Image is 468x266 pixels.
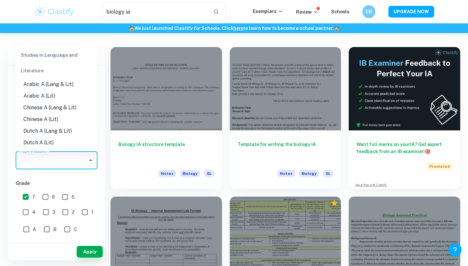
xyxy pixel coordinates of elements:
span: A [33,226,36,233]
a: Biology IA structure templateNotesBiologySL [110,47,222,189]
h6: Filter exemplars [8,47,105,65]
span: SL [204,170,214,177]
li: English A (Lang & Lit) [16,149,97,160]
button: UPGRADE NOW [388,6,434,18]
h6: Grade [16,180,97,187]
img: Clastify logo [34,5,75,18]
li: Dutch A (Lang & Lit) [16,125,97,137]
li: Arabic A (Lang & Lit) [16,79,97,90]
button: DB [362,5,375,18]
li: Chinese A (Lit) [16,114,97,125]
span: 2 [72,209,74,216]
img: Thumbnail [349,47,460,130]
h6: We just launched Clastify for Schools. Click to learn how to become a school partner. [1,25,467,32]
button: Apply [77,246,103,258]
input: Search for any exemplars... [102,3,208,21]
span: 6 [52,193,55,200]
li: Arabic A (Lit) [16,90,97,102]
span: 🏫 [334,26,339,31]
a: Want full marks on yourIA? Get expert feedback from an IB examiner!PromotedAdvertise with Clastify [349,47,460,189]
a: here [233,26,243,31]
button: Close [86,156,95,165]
span: Biology [299,170,319,177]
span: Promoted [427,163,452,170]
p: Review [296,8,318,16]
h6: DB [365,8,373,15]
span: Notes [158,170,176,177]
button: Help and Feedback [448,243,461,256]
a: Template for writing the biology IANotesBiologySL [230,47,341,189]
span: 🎯 [425,149,430,154]
h6: Template for writing the biology IA [238,141,333,162]
span: C [74,226,77,233]
a: Advertise with Clastify [355,183,387,187]
span: 7 [32,193,35,200]
span: 🏫 [129,26,135,31]
li: Dutch A (Lit) [16,137,97,149]
span: 4 [32,209,35,216]
span: B [53,226,57,233]
h6: Want full marks on your IA ? Get expert feedback from an IB examiner! [357,141,452,155]
li: Chinese A (Lang & Lit) [16,102,97,114]
span: 5 [71,193,74,200]
div: Premium [331,200,338,206]
span: SL [323,170,333,177]
a: Schools [331,9,349,14]
span: 3 [52,209,55,216]
h6: Biology IA structure template [118,141,214,162]
div: Studies in Language and Literature [16,47,97,79]
span: Biology [180,170,200,177]
p: Exemplars [253,8,283,15]
span: Notes [277,170,295,177]
span: 1 [91,209,93,216]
